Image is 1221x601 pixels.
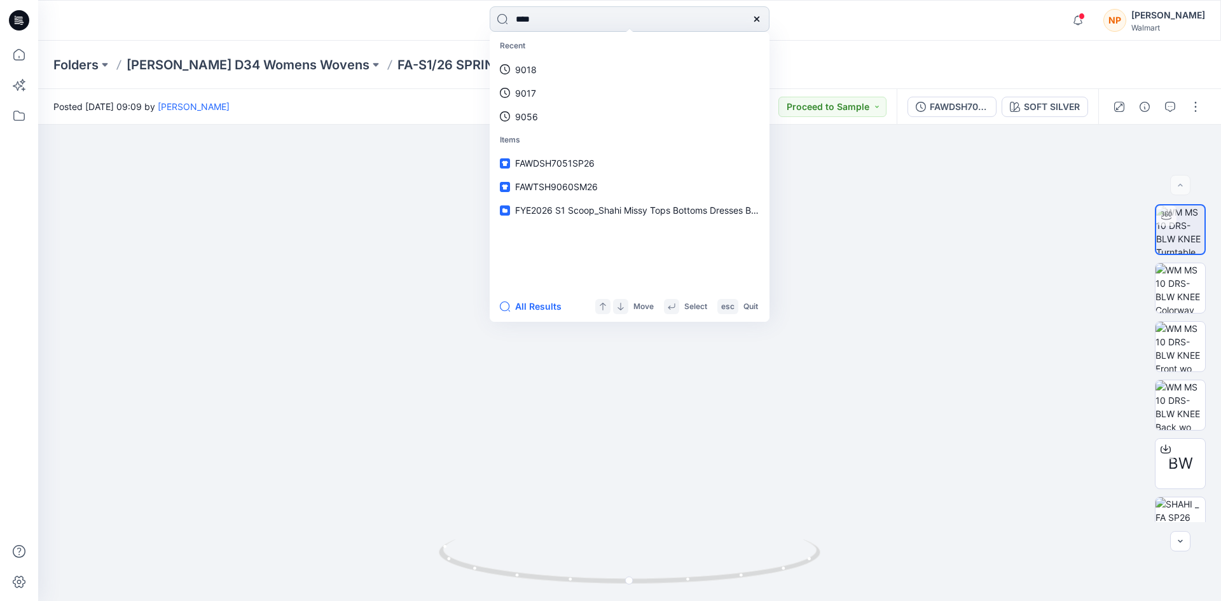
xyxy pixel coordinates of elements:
p: Move [633,300,654,314]
button: All Results [500,299,570,314]
div: Walmart [1131,23,1205,32]
a: FAWDSH7051SP26 [492,151,767,175]
a: Folders [53,56,99,74]
p: Select [684,300,707,314]
button: FAWDSH7051SP26 [907,97,997,117]
a: 9056 [492,105,767,128]
p: 9017 [515,86,536,100]
span: FAWDSH7051SP26 [515,158,595,169]
img: WM MS 10 DRS-BLW KNEE Front wo Avatar [1155,322,1205,371]
img: eyJhbGciOiJIUzI1NiIsImtpZCI6IjAiLCJzbHQiOiJzZXMiLCJ0eXAiOiJKV1QifQ.eyJkYXRhIjp7InR5cGUiOiJzdG9yYW... [270,3,989,601]
a: [PERSON_NAME] D34 Womens Wovens [127,56,369,74]
p: Recent [492,34,767,58]
img: WM MS 10 DRS-BLW KNEE Colorway wo Avatar [1155,263,1205,313]
a: FAWTSH9060SM26 [492,175,767,198]
div: [PERSON_NAME] [1131,8,1205,23]
div: NP [1103,9,1126,32]
div: FAWDSH7051SP26 [930,100,988,114]
a: FYE2026 S1 Scoop_Shahi Missy Tops Bottoms Dresses Board [492,198,767,222]
a: 9017 [492,81,767,105]
span: BW [1168,452,1193,475]
div: SOFT SILVER [1024,100,1080,114]
a: FA-S1/26 SPRING 2026 [397,56,539,74]
p: 9018 [515,63,537,76]
button: SOFT SILVER [1002,97,1088,117]
img: SHAHI _ FA SP26 WOVENS - FLORAL EMBROIDERED DRESS CONCEPT [1155,497,1205,547]
span: FAWTSH9060SM26 [515,181,598,192]
p: esc [721,300,735,314]
a: 9018 [492,58,767,81]
span: FYE2026 S1 Scoop_Shahi Missy Tops Bottoms Dresses Board [515,205,770,216]
img: WM MS 10 DRS-BLW KNEE Back wo Avatar [1155,380,1205,430]
p: Quit [743,300,758,314]
p: 9056 [515,110,538,123]
span: Posted [DATE] 09:09 by [53,100,230,113]
p: Items [492,128,767,152]
button: Details [1135,97,1155,117]
img: WM MS 10 DRS-BLW KNEE Turntable with Avatar [1156,205,1204,254]
a: [PERSON_NAME] [158,101,230,112]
